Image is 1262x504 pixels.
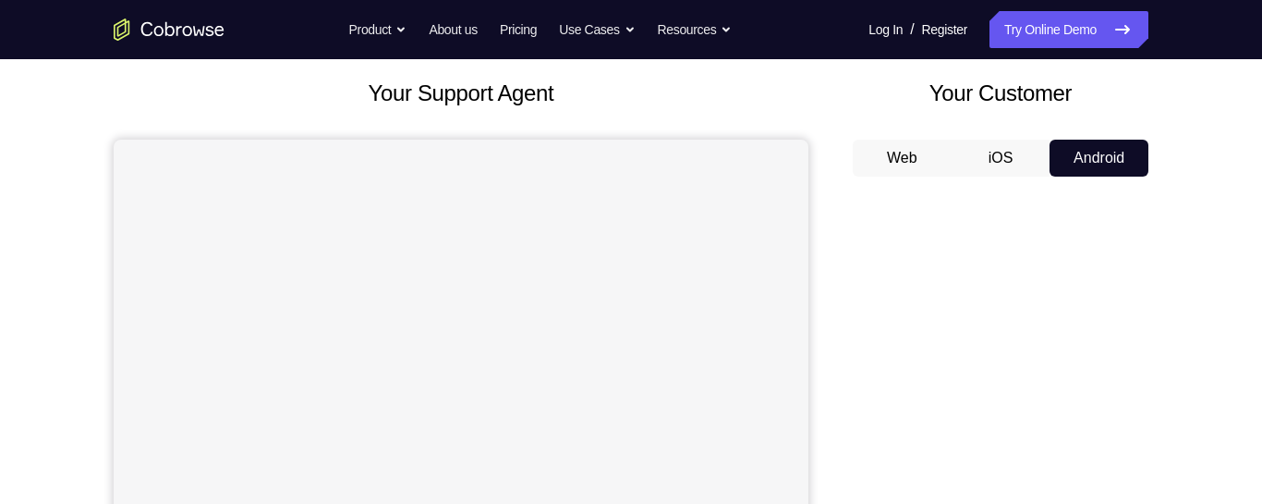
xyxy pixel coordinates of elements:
[910,18,914,41] span: /
[853,140,952,177] button: Web
[114,77,808,110] h2: Your Support Agent
[1050,140,1148,177] button: Android
[658,11,733,48] button: Resources
[868,11,903,48] a: Log In
[500,11,537,48] a: Pricing
[559,11,635,48] button: Use Cases
[952,140,1050,177] button: iOS
[922,11,967,48] a: Register
[429,11,477,48] a: About us
[853,77,1148,110] h2: Your Customer
[349,11,407,48] button: Product
[114,18,224,41] a: Go to the home page
[989,11,1148,48] a: Try Online Demo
